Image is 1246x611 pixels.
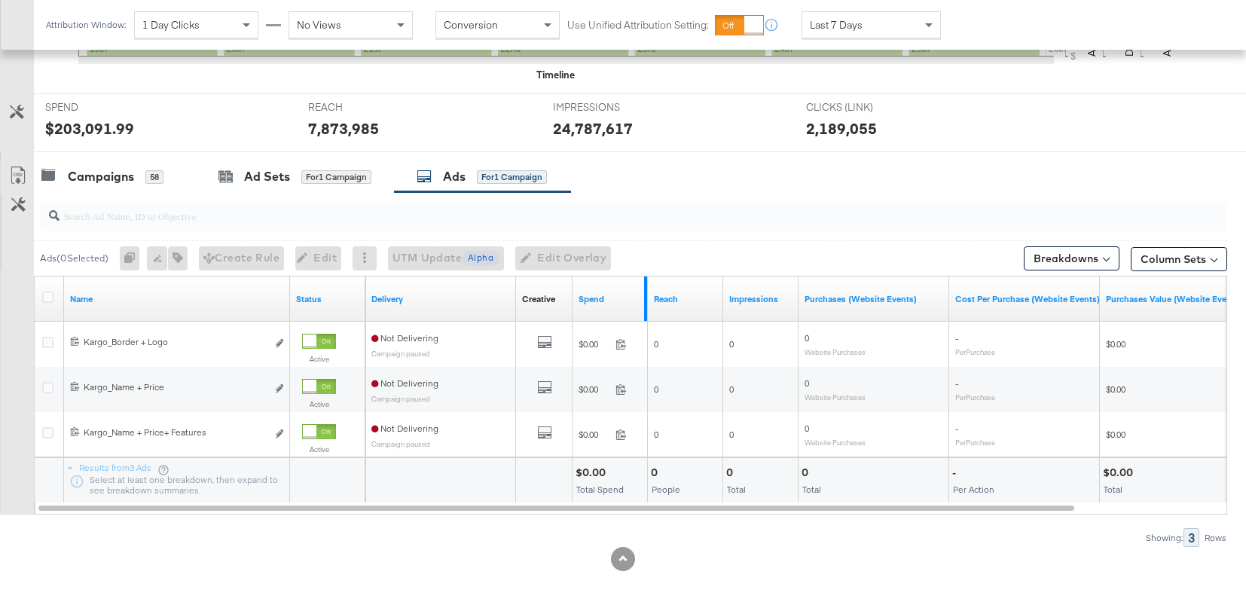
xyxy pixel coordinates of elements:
[296,293,359,305] a: Shows the current state of your Ad.
[302,399,336,409] label: Active
[1122,18,1136,57] text: Delivery
[805,293,943,305] a: The number of times a purchase was made tracked by your Custom Audience pixel on your website aft...
[1204,533,1227,543] div: Rows
[1106,383,1125,395] span: $0.00
[45,20,127,30] div: Attribution Window:
[1106,429,1125,440] span: $0.00
[1131,247,1227,271] button: Column Sets
[729,293,792,305] a: The number of times your ad was served. On mobile apps an ad is counted as served the first time ...
[301,170,371,184] div: for 1 Campaign
[802,466,813,480] div: 0
[955,438,995,447] sub: Per Purchase
[579,383,609,395] span: $0.00
[308,100,421,115] span: REACH
[1104,484,1122,495] span: Total
[579,429,609,440] span: $0.00
[805,423,809,434] span: 0
[145,170,163,184] div: 58
[805,377,809,389] span: 0
[810,18,863,32] span: Last 7 Days
[371,439,430,448] sub: Campaign paused
[45,100,158,115] span: SPEND
[729,383,734,395] span: 0
[1106,338,1125,350] span: $0.00
[522,293,555,305] a: Shows the creative associated with your ad.
[651,466,662,480] div: 0
[371,293,510,305] a: Reflects the ability of your Ad to achieve delivery.
[806,118,877,139] div: 2,189,055
[371,349,430,358] sub: Campaign paused
[477,170,547,184] div: for 1 Campaign
[805,393,866,402] sub: Website Purchases
[120,246,147,270] div: 0
[302,354,336,364] label: Active
[579,338,609,350] span: $0.00
[84,426,267,438] div: Kargo_Name + Price+ Features
[955,347,995,356] sub: Per Purchase
[1024,246,1119,270] button: Breakdowns
[729,338,734,350] span: 0
[371,423,438,434] span: Not Delivering
[654,383,658,395] span: 0
[652,484,680,495] span: People
[308,118,379,139] div: 7,873,985
[302,445,336,454] label: Active
[802,484,821,495] span: Total
[297,18,341,32] span: No Views
[522,293,555,305] div: Creative
[729,429,734,440] span: 0
[443,168,466,185] div: Ads
[371,332,438,344] span: Not Delivering
[536,68,575,82] div: Timeline
[1103,466,1138,480] div: $0.00
[371,394,430,403] sub: Campaign paused
[1106,293,1244,305] a: The total value of the purchase actions tracked by your Custom Audience pixel on your website aft...
[1183,528,1199,547] div: 3
[579,293,642,305] a: The total amount spent to date.
[955,377,958,389] span: -
[40,252,108,265] div: Ads ( 0 Selected)
[955,423,958,434] span: -
[45,118,134,139] div: $203,091.99
[727,484,746,495] span: Total
[576,484,624,495] span: Total Spend
[567,18,709,32] label: Use Unified Attribution Setting:
[955,393,995,402] sub: Per Purchase
[68,168,134,185] div: Campaigns
[244,168,290,185] div: Ad Sets
[142,18,200,32] span: 1 Day Clicks
[70,293,284,305] a: Ad Name.
[654,429,658,440] span: 0
[1145,533,1183,543] div: Showing:
[955,293,1100,305] a: The average cost for each purchase tracked by your Custom Audience pixel on your website after pe...
[952,466,960,480] div: -
[654,338,658,350] span: 0
[806,100,919,115] span: CLICKS (LINK)
[654,293,717,305] a: The number of people your ad was served to.
[726,466,738,480] div: 0
[953,484,994,495] span: Per Action
[84,381,267,393] div: Kargo_Name + Price
[955,332,958,344] span: -
[576,466,610,480] div: $0.00
[805,332,809,344] span: 0
[553,100,666,115] span: IMPRESSIONS
[60,195,1120,225] input: Search Ad Name, ID or Objective
[553,118,633,139] div: 24,787,617
[371,377,438,389] span: Not Delivering
[1160,21,1174,57] text: Actions
[444,18,498,32] span: Conversion
[805,347,866,356] sub: Website Purchases
[805,438,866,447] sub: Website Purchases
[84,336,267,348] div: Kargo_Border + Logo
